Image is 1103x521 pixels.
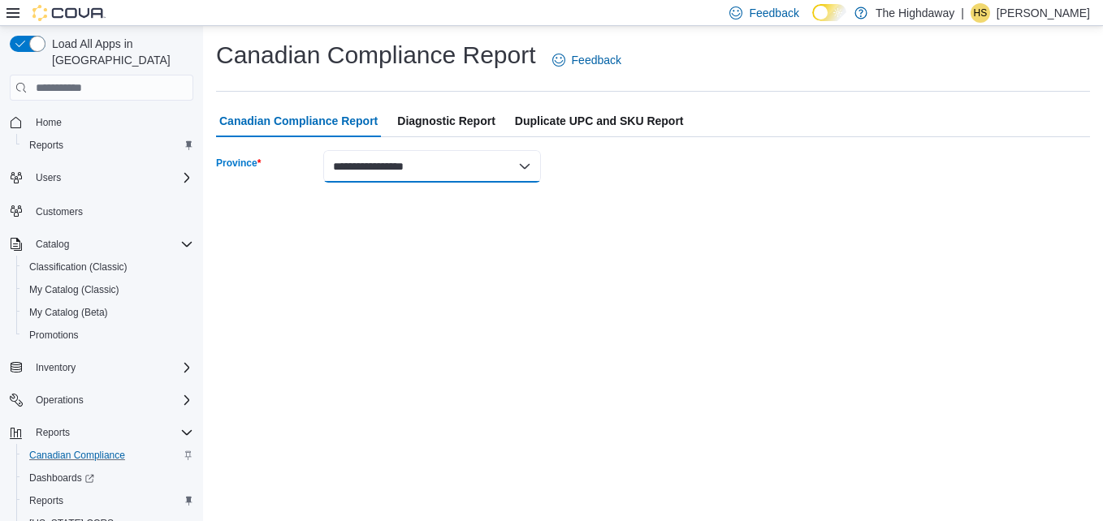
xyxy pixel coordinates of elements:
span: Operations [36,394,84,407]
button: Classification (Classic) [16,256,200,278]
p: | [961,3,964,23]
span: HS [974,3,988,23]
span: My Catalog (Beta) [29,306,108,319]
span: Inventory [29,358,193,377]
a: Feedback [546,44,628,76]
h1: Canadian Compliance Report [216,39,536,71]
span: Dashboards [23,468,193,488]
p: The Highdaway [876,3,954,23]
img: Cova [32,5,106,21]
span: Diagnostic Report [397,105,495,137]
span: Dashboards [29,471,94,484]
a: My Catalog (Beta) [23,303,115,322]
a: Reports [23,136,70,155]
span: Reports [29,494,63,507]
span: My Catalog (Classic) [23,280,193,299]
span: Catalog [36,238,69,251]
span: Classification (Classic) [29,260,128,273]
span: My Catalog (Classic) [29,283,119,296]
span: Feedback [572,52,621,68]
a: Customers [29,202,89,222]
button: Users [3,166,200,189]
button: Inventory [3,356,200,379]
span: Feedback [749,5,798,21]
button: Catalog [29,235,76,254]
span: Customers [36,205,83,218]
a: Canadian Compliance [23,446,132,465]
button: Canadian Compliance [16,444,200,467]
p: [PERSON_NAME] [997,3,1090,23]
span: Promotions [23,325,193,345]
a: Classification (Classic) [23,257,134,277]
button: Reports [3,421,200,444]
span: Reports [36,426,70,439]
span: Duplicate UPC and SKU Report [515,105,684,137]
span: Inventory [36,361,76,374]
button: Customers [3,199,200,222]
span: Home [36,116,62,129]
span: Load All Apps in [GEOGRAPHIC_DATA] [45,36,193,68]
div: Heidi Sulatisky [971,3,990,23]
span: Reports [23,491,193,510]
a: Promotions [23,325,85,345]
button: My Catalog (Classic) [16,278,200,301]
button: Operations [29,390,90,410]
label: Province [216,157,261,170]
button: Catalog [3,233,200,256]
a: Home [29,113,68,132]
span: Canadian Compliance [23,446,193,465]
span: Canadian Compliance Report [219,105,378,137]
span: Classification (Classic) [23,257,193,277]
span: Reports [29,423,193,442]
span: My Catalog (Beta) [23,303,193,322]
button: Home [3,110,200,134]
a: Dashboards [16,467,200,489]
span: Home [29,112,193,132]
a: Reports [23,491,70,510]
button: Reports [16,134,200,157]
span: Customers [29,200,193,221]
a: Dashboards [23,468,101,488]
span: Dark Mode [812,21,813,22]
button: Reports [16,489,200,512]
button: Reports [29,423,76,442]
span: Reports [23,136,193,155]
a: My Catalog (Classic) [23,280,126,299]
button: Promotions [16,324,200,347]
span: Reports [29,139,63,152]
button: Operations [3,389,200,411]
span: Promotions [29,329,79,342]
span: Users [29,168,193,187]
button: My Catalog (Beta) [16,301,200,324]
span: Users [36,171,61,184]
span: Operations [29,390,193,410]
button: Inventory [29,358,82,377]
button: Users [29,168,67,187]
span: Catalog [29,235,193,254]
span: Canadian Compliance [29,449,125,462]
input: Dark Mode [812,4,846,21]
